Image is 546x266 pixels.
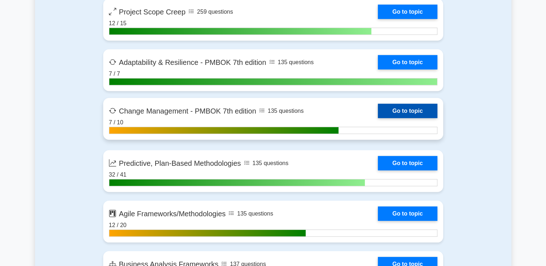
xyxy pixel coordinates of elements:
a: Go to topic [378,156,437,170]
a: Go to topic [378,5,437,19]
a: Go to topic [378,207,437,221]
a: Go to topic [378,104,437,118]
a: Go to topic [378,55,437,70]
